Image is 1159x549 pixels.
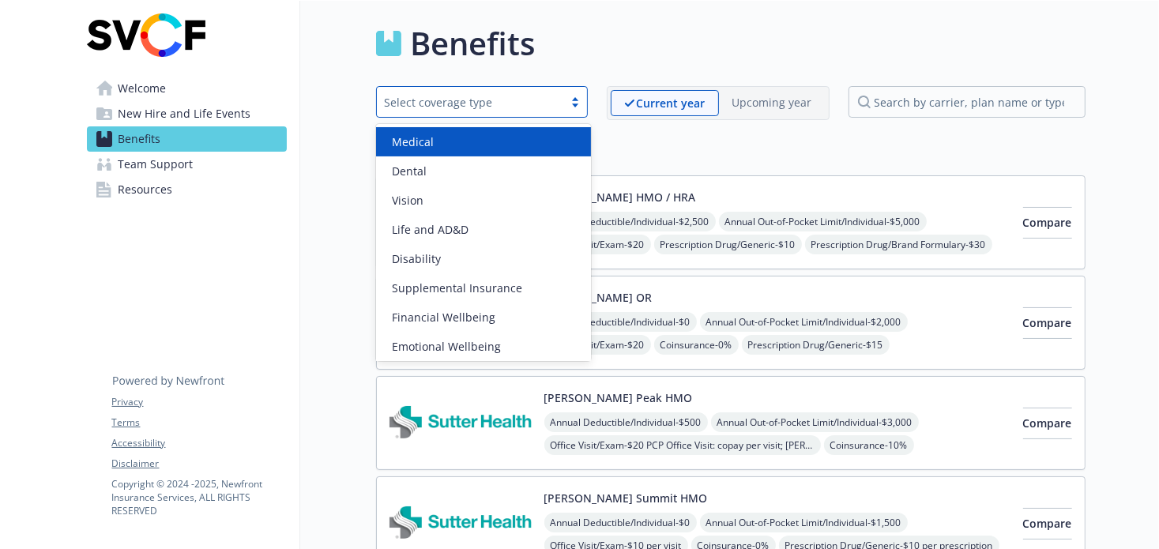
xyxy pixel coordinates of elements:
[544,435,821,455] span: Office Visit/Exam - $20 PCP Office Visit: copay per visit; [PERSON_NAME] Walk-in Care Visit: $10 ...
[824,435,914,455] span: Coinsurance - 10%
[654,235,802,254] span: Prescription Drug/Generic - $10
[1023,408,1072,439] button: Compare
[1023,215,1072,230] span: Compare
[119,126,161,152] span: Benefits
[392,221,468,238] span: Life and AD&D
[112,477,286,517] p: Copyright © 2024 - 2025 , Newfront Insurance Services, ALL RIGHTS RESERVED
[544,289,653,306] button: [PERSON_NAME] OR
[544,412,708,432] span: Annual Deductible/Individual - $500
[376,139,1086,163] h2: Medical
[87,76,287,101] a: Welcome
[742,335,890,355] span: Prescription Drug/Generic - $15
[392,280,522,296] span: Supplemental Insurance
[1023,516,1072,531] span: Compare
[849,86,1086,118] input: search by carrier, plan name or type
[654,335,739,355] span: Coinsurance - 0%
[87,101,287,126] a: New Hire and Life Events
[805,235,992,254] span: Prescription Drug/Brand Formulary - $30
[411,20,536,67] h1: Benefits
[392,163,427,179] span: Dental
[392,309,495,325] span: Financial Wellbeing
[119,101,251,126] span: New Hire and Life Events
[112,395,286,409] a: Privacy
[87,177,287,202] a: Resources
[544,389,693,406] button: [PERSON_NAME] Peak HMO
[544,235,651,254] span: Office Visit/Exam - $20
[87,126,287,152] a: Benefits
[1023,508,1072,540] button: Compare
[392,192,423,209] span: Vision
[544,312,697,332] span: Annual Deductible/Individual - $0
[544,189,696,205] button: [PERSON_NAME] HMO / HRA
[732,94,812,111] p: Upcoming year
[719,90,826,116] span: Upcoming year
[1023,207,1072,239] button: Compare
[544,335,651,355] span: Office Visit/Exam - $20
[392,133,434,150] span: Medical
[385,94,555,111] div: Select coverage type
[1023,315,1072,330] span: Compare
[112,416,286,430] a: Terms
[1023,307,1072,339] button: Compare
[544,490,708,506] button: [PERSON_NAME] Summit HMO
[392,250,441,267] span: Disability
[112,457,286,471] a: Disclaimer
[544,212,716,231] span: Annual Deductible/Individual - $2,500
[700,312,908,332] span: Annual Out-of-Pocket Limit/Individual - $2,000
[119,152,194,177] span: Team Support
[119,177,173,202] span: Resources
[392,338,501,355] span: Emotional Wellbeing
[389,389,532,457] img: Sutter Health Plan carrier logo
[87,152,287,177] a: Team Support
[112,436,286,450] a: Accessibility
[119,76,167,101] span: Welcome
[637,95,706,111] p: Current year
[711,412,919,432] span: Annual Out-of-Pocket Limit/Individual - $3,000
[719,212,927,231] span: Annual Out-of-Pocket Limit/Individual - $5,000
[700,513,908,532] span: Annual Out-of-Pocket Limit/Individual - $1,500
[544,513,697,532] span: Annual Deductible/Individual - $0
[1023,416,1072,431] span: Compare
